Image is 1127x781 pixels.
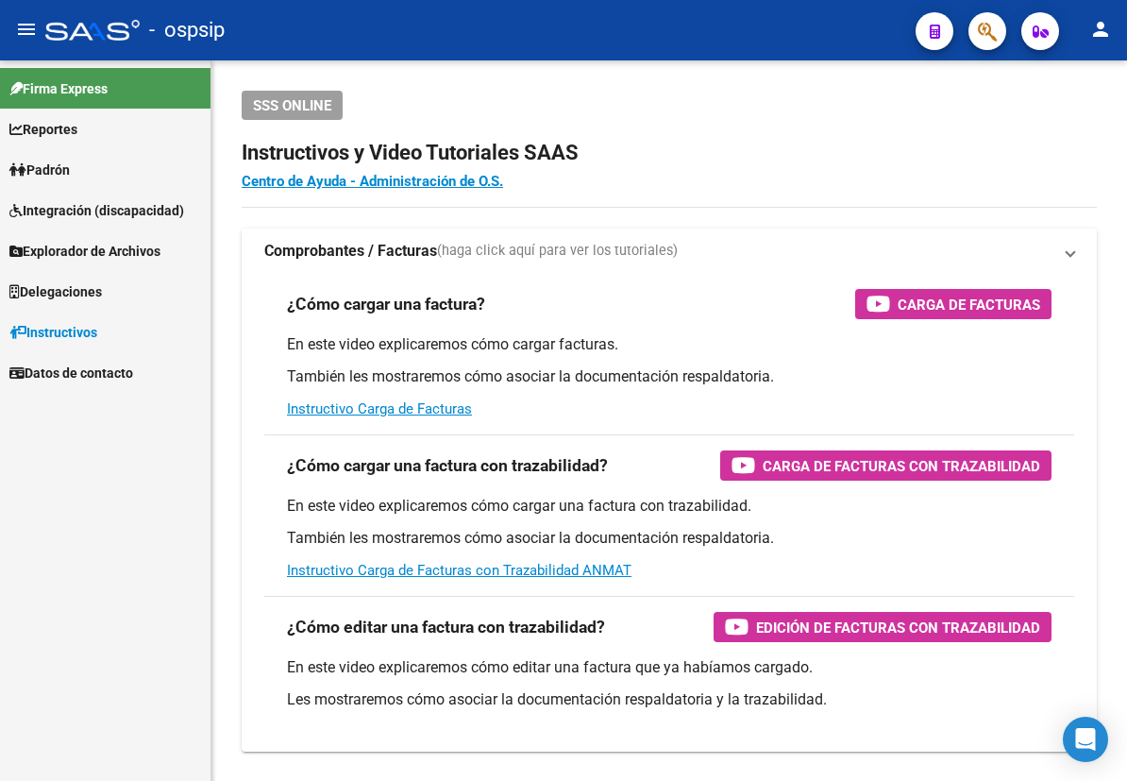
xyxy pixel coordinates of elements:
[9,322,97,343] span: Instructivos
[1089,18,1112,41] mat-icon: person
[287,614,605,640] h3: ¿Cómo editar una factura con trazabilidad?
[9,241,160,262] span: Explorador de Archivos
[287,366,1051,387] p: También les mostraremos cómo asociar la documentación respaldatoria.
[242,274,1097,752] div: Comprobantes / Facturas(haga click aquí para ver los tutoriales)
[287,562,631,579] a: Instructivo Carga de Facturas con Trazabilidad ANMAT
[9,160,70,180] span: Padrón
[242,135,1097,171] h2: Instructivos y Video Tutoriales SAAS
[242,91,343,120] button: SSS ONLINE
[855,289,1051,319] button: Carga de Facturas
[437,241,678,262] span: (haga click aquí para ver los tutoriales)
[763,454,1040,478] span: Carga de Facturas con Trazabilidad
[1063,717,1108,762] div: Open Intercom Messenger
[714,612,1051,642] button: Edición de Facturas con Trazabilidad
[287,657,1051,678] p: En este video explicaremos cómo editar una factura que ya habíamos cargado.
[287,689,1051,710] p: Les mostraremos cómo asociar la documentación respaldatoria y la trazabilidad.
[287,334,1051,355] p: En este video explicaremos cómo cargar facturas.
[287,496,1051,517] p: En este video explicaremos cómo cargar una factura con trazabilidad.
[9,200,184,221] span: Integración (discapacidad)
[898,293,1040,316] span: Carga de Facturas
[720,450,1051,481] button: Carga de Facturas con Trazabilidad
[9,78,108,99] span: Firma Express
[287,400,472,417] a: Instructivo Carga de Facturas
[756,616,1040,639] span: Edición de Facturas con Trazabilidad
[9,119,77,140] span: Reportes
[9,363,133,383] span: Datos de contacto
[242,173,503,190] a: Centro de Ayuda - Administración de O.S.
[287,528,1051,549] p: También les mostraremos cómo asociar la documentación respaldatoria.
[15,18,38,41] mat-icon: menu
[253,97,331,114] span: SSS ONLINE
[149,9,225,51] span: - ospsip
[287,452,608,479] h3: ¿Cómo cargar una factura con trazabilidad?
[9,281,102,302] span: Delegaciones
[287,291,485,317] h3: ¿Cómo cargar una factura?
[242,229,1097,274] mat-expansion-panel-header: Comprobantes / Facturas(haga click aquí para ver los tutoriales)
[264,241,437,262] strong: Comprobantes / Facturas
